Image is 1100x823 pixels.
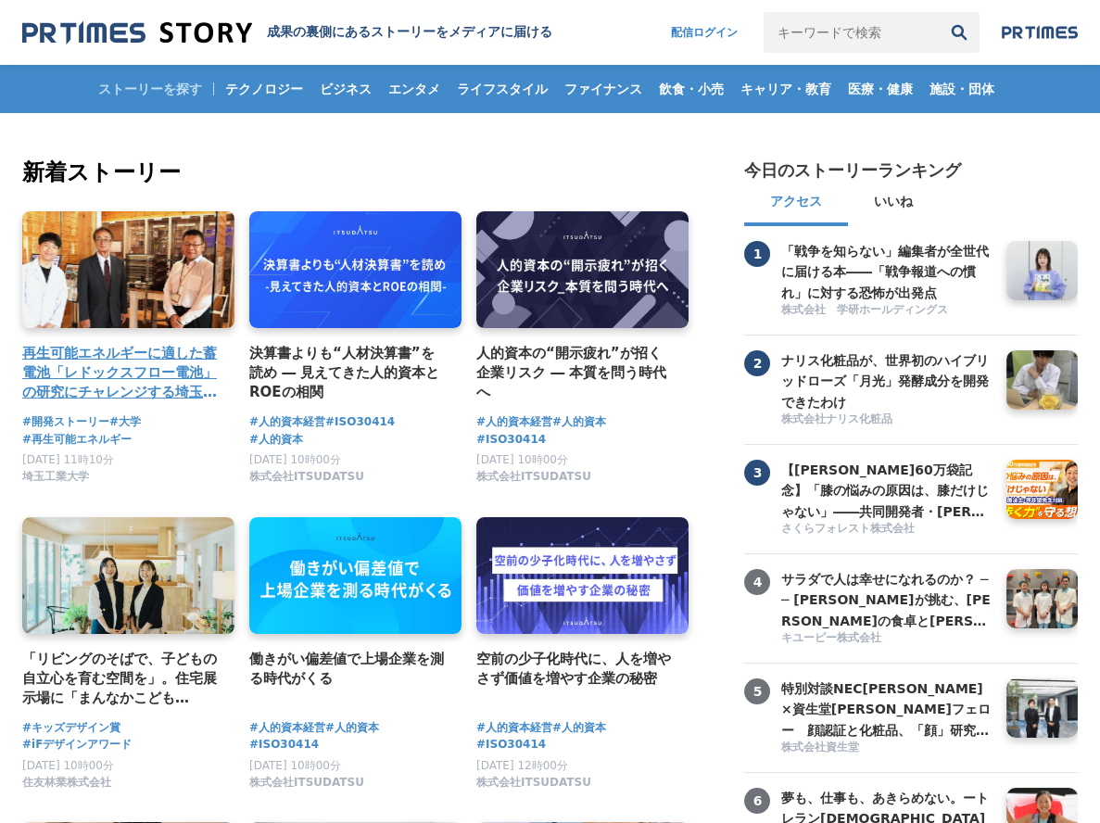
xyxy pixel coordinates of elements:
[476,649,674,690] a: 空前の少子化時代に、人を増やさず価値を増やす企業の秘密
[476,719,552,737] a: #人的資本経営
[744,182,848,226] button: アクセス
[218,81,310,97] span: テクノロジー
[781,630,993,648] a: キユーピー株式会社
[781,460,993,522] h3: 【[PERSON_NAME]60万袋記念】「膝の悩みの原因は、膝だけじゃない」――共同開発者・[PERSON_NAME]先生と語る、"歩く力"を守る想い【共同開発者対談】
[22,779,111,792] a: 住友林業株式会社
[249,775,364,791] span: 株式会社ITSUDATSU
[744,350,770,376] span: 2
[476,431,546,449] a: #ISO30414
[744,460,770,486] span: 3
[781,302,948,318] span: 株式会社 学研ホールディングス
[922,65,1002,113] a: 施設・団体
[381,81,448,97] span: エンタメ
[249,343,447,403] a: 決算書よりも“人材決算書”を読め ― 見えてきた人的資本とROEの相関
[744,678,770,704] span: 5
[22,343,220,403] h4: 再生可能エネルギーに適した蓄電池「レドックスフロー電池」の研究にチャレンジする埼玉工業大学
[939,12,980,53] button: 検索
[848,182,939,226] button: いいね
[476,736,546,753] a: #ISO30414
[22,453,114,466] span: [DATE] 11時10分
[249,759,341,772] span: [DATE] 10時00分
[22,649,220,709] a: 「リビングのそばで、子どもの自立心を育む空間を」。住宅展示場に「まんなかこどもBASE」を作った２人の女性社員
[249,453,341,466] span: [DATE] 10時00分
[267,24,552,41] h1: 成果の裏側にあるストーリーをメディアに届ける
[781,740,993,757] a: 株式会社資生堂
[449,65,555,113] a: ライフスタイル
[476,759,568,772] span: [DATE] 12時00分
[744,241,770,267] span: 1
[733,81,839,97] span: キャリア・教育
[476,343,674,403] h4: 人的資本の“開示疲れ”が招く企業リスク ― 本質を問う時代へ
[781,302,993,320] a: 株式会社 学研ホールディングス
[781,678,993,741] h3: 特別対談NEC[PERSON_NAME]×資生堂[PERSON_NAME]フェロー 顔認証と化粧品、「顔」研究の世界の頂点から見える[PERSON_NAME] ～骨格や瞳、変化しない顔と たるみ...
[651,81,731,97] span: 飲食・小売
[781,569,993,631] h3: サラダで人は幸せになれるのか？ ── [PERSON_NAME]が挑む、[PERSON_NAME]の食卓と[PERSON_NAME]の可能性
[552,719,606,737] a: #人的資本
[22,759,114,772] span: [DATE] 10時00分
[744,788,770,814] span: 6
[651,65,731,113] a: 飲食・小売
[781,460,993,519] a: 【[PERSON_NAME]60万袋記念】「膝の悩みの原因は、膝だけじゃない」――共同開発者・[PERSON_NAME]先生と語る、"歩く力"を守る想い【共同開発者対談】
[476,453,568,466] span: [DATE] 10時00分
[476,469,591,485] span: 株式会社ITSUDATSU
[381,65,448,113] a: エンタメ
[22,431,132,449] a: #再生可能エネルギー
[781,630,881,646] span: キユーピー株式会社
[733,65,839,113] a: キャリア・教育
[249,719,325,737] a: #人的資本経営
[781,521,993,538] a: さくらフォレスト株式会社
[781,350,993,412] h3: ナリス化粧品が、世界初のハイブリッドローズ「月光」発酵成分を開発できたわけ
[922,81,1002,97] span: 施設・団体
[109,413,141,431] a: #大学
[557,65,650,113] a: ファイナンス
[249,649,447,690] a: 働きがい偏差値で上場企業を測る時代がくる
[249,431,303,449] a: #人的資本
[325,719,379,737] a: #人的資本
[22,469,89,485] span: 埼玉工業大学
[781,241,993,300] a: 「戦争を知らない」編集者が全世代に届ける本――「戦争報道への慣れ」に対する恐怖が出発点
[249,736,319,753] a: #ISO30414
[325,413,395,431] a: #ISO30414
[744,569,770,595] span: 4
[476,779,591,792] a: 株式会社ITSUDATSU
[218,65,310,113] a: テクノロジー
[781,521,915,537] span: さくらフォレスト株式会社
[552,413,606,431] a: #人的資本
[312,81,379,97] span: ビジネス
[249,779,364,792] a: 株式会社ITSUDATSU
[22,20,552,45] a: 成果の裏側にあるストーリーをメディアに届ける 成果の裏側にあるストーリーをメディアに届ける
[22,20,252,45] img: 成果の裏側にあるストーリーをメディアに届ける
[22,719,120,737] a: #キッズデザイン賞
[476,413,552,431] a: #人的資本経営
[476,775,591,791] span: 株式会社ITSUDATSU
[22,736,132,753] a: #iFデザインアワード
[22,475,89,487] a: 埼玉工業大学
[781,241,993,303] h3: 「戦争を知らない」編集者が全世代に届ける本――「戦争報道への慣れ」に対する恐怖が出発点
[744,159,961,182] h2: 今日のストーリーランキング
[841,65,920,113] a: 医療・健康
[249,475,364,487] a: 株式会社ITSUDATSU
[449,81,555,97] span: ライフスタイル
[249,413,325,431] a: #人的資本経営
[781,350,993,410] a: ナリス化粧品が、世界初のハイブリッドローズ「月光」発酵成分を開発できたわけ
[22,413,109,431] a: #開発ストーリー
[22,775,111,791] span: 住友林業株式会社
